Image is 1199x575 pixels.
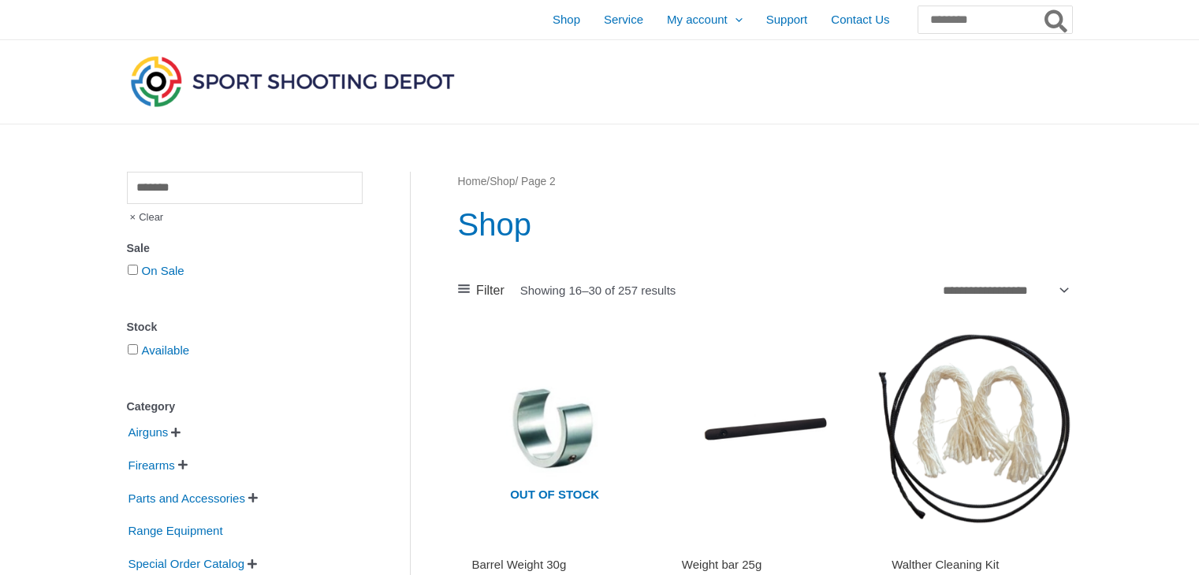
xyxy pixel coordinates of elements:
[127,395,363,418] div: Category
[127,204,164,231] span: Clear
[682,535,847,554] iframe: Customer reviews powered by Trustpilot
[476,279,505,302] span: Filter
[470,477,640,514] span: Out of stock
[127,485,247,512] span: Parts and Accessories
[458,332,652,525] img: Barrel Weight 30g
[892,535,1057,554] iframe: Customer reviews powered by Trustpilot
[127,419,170,446] span: Airguns
[892,557,1057,573] h2: Walther Cleaning Kit
[142,343,190,357] a: Available
[248,492,258,503] span: 
[668,332,862,525] img: Weight bar 25g
[127,523,225,536] a: Range Equipment
[458,172,1072,192] nav: Breadcrumb
[127,425,170,438] a: Airguns
[458,202,1072,247] h1: Shop
[127,52,458,110] img: Sport Shooting Depot
[171,427,181,438] span: 
[877,332,1071,525] img: Walther Cleaning Kit
[128,344,138,354] input: Available
[520,284,676,296] p: Showing 16–30 of 257 results
[127,556,247,569] a: Special Order Catalog
[142,264,184,277] a: On Sale
[127,316,363,339] div: Stock
[458,176,487,187] a: Home
[1041,6,1072,33] button: Search
[127,517,225,544] span: Range Equipment
[472,535,638,554] iframe: Customer reviews powered by Trustpilot
[937,278,1072,302] select: Shop order
[128,265,138,275] input: On Sale
[458,332,652,525] a: Out of stock
[127,237,363,260] div: Sale
[127,458,177,471] a: Firearms
[127,452,177,479] span: Firearms
[458,279,505,302] a: Filter
[472,557,638,573] h2: Barrel Weight 30g
[127,490,247,503] a: Parts and Accessories
[178,459,188,470] span: 
[490,176,515,187] a: Shop
[682,557,847,573] h2: Weight bar 25g
[248,558,257,569] span: 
